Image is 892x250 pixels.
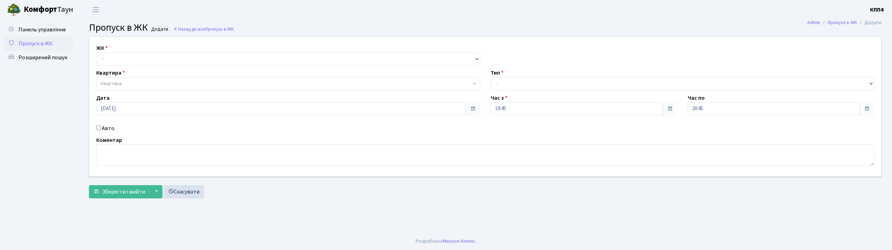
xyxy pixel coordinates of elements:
label: Час по [688,94,705,102]
button: Переключити навігацію [87,4,105,15]
b: Комфорт [24,4,57,15]
label: Час з [491,94,507,102]
span: Пропуск в ЖК [205,26,234,32]
a: Пропуск в ЖК [827,19,857,26]
div: Розроблено . [416,237,476,245]
span: Пропуск в ЖК [89,21,148,35]
span: Розширений пошук [18,54,67,61]
label: Дата [96,94,109,102]
label: ЖК [96,44,108,52]
span: Зберегти і вийти [102,188,145,196]
label: Авто [102,124,114,132]
a: Скасувати [164,185,204,198]
li: Додати [857,19,882,26]
a: Розширений пошук [3,51,73,65]
span: Таун [24,4,73,16]
button: Зберегти і вийти [89,185,150,198]
small: Додати . [150,26,170,32]
a: Massive Kinetic [443,237,475,245]
label: Коментар [96,136,122,144]
a: Назад до всіхПропуск в ЖК [173,26,234,32]
img: logo.png [7,3,21,17]
label: Квартира [96,69,125,77]
span: Панель управління [18,26,66,33]
span: Квартира [101,80,121,87]
label: Тип [491,69,504,77]
nav: breadcrumb [797,15,892,30]
a: Панель управління [3,23,73,37]
a: КПП4 [870,6,884,14]
a: Admin [807,19,820,26]
span: Пропуск в ЖК [18,40,53,47]
a: Пропуск в ЖК [3,37,73,51]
